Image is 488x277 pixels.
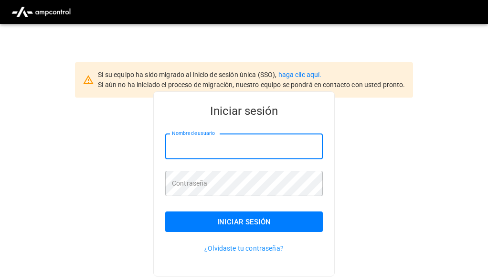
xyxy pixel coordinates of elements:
[172,130,215,136] font: Nombre de usuario
[165,211,323,232] button: Iniciar sesión
[204,244,284,252] font: ¿Olvidaste tu contraseña?
[98,71,276,78] font: Si su equipo ha sido migrado al inicio de sesión única (SSO),
[8,3,74,21] img: logotipo de ampcontrol.io
[217,218,271,226] font: Iniciar sesión
[210,104,278,118] font: Iniciar sesión
[278,71,322,78] a: haga clic aquí.
[98,81,405,89] font: Si aún no ha iniciado el proceso de migración, nuestro equipo se pondrá en contacto con usted pro...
